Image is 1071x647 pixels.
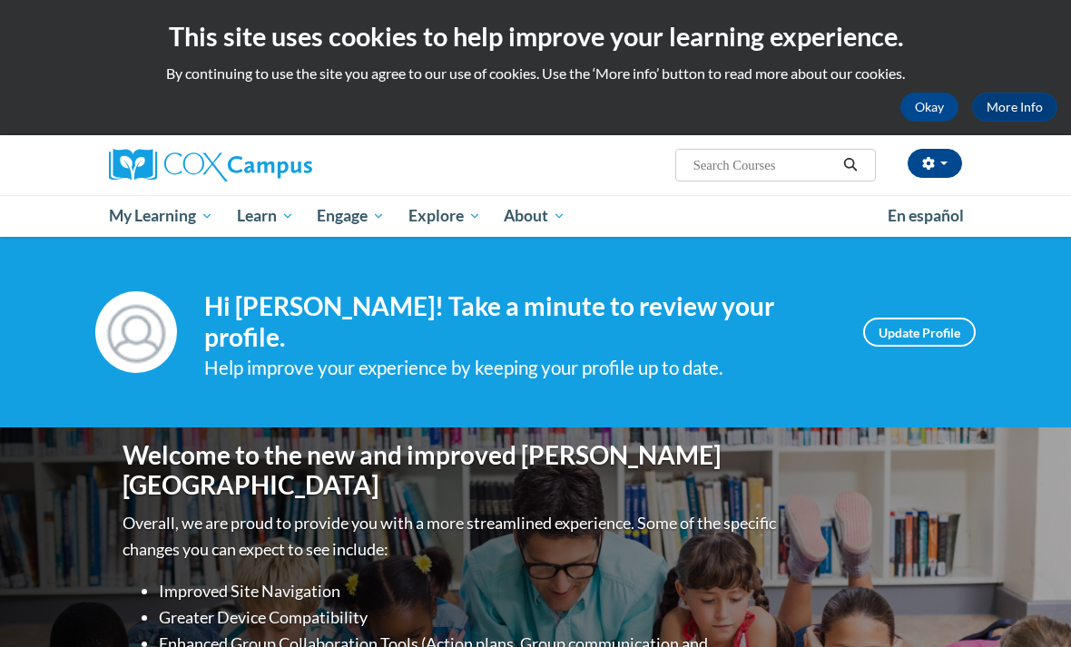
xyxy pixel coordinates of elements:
[14,64,1057,83] p: By continuing to use the site you agree to our use of cookies. Use the ‘More info’ button to read...
[888,206,964,225] span: En español
[109,205,213,227] span: My Learning
[14,18,1057,54] h2: This site uses cookies to help improve your learning experience.
[998,574,1056,632] iframe: Button to launch messaging window
[109,149,375,181] a: Cox Campus
[876,197,976,235] a: En español
[237,205,294,227] span: Learn
[109,149,312,181] img: Cox Campus
[837,154,864,176] button: Search
[504,205,565,227] span: About
[972,93,1057,122] a: More Info
[317,205,385,227] span: Engage
[863,318,976,347] a: Update Profile
[305,195,397,237] a: Engage
[493,195,578,237] a: About
[95,291,177,373] img: Profile Image
[225,195,306,237] a: Learn
[692,154,837,176] input: Search Courses
[159,604,781,631] li: Greater Device Compatibility
[123,510,781,563] p: Overall, we are proud to provide you with a more streamlined experience. Some of the specific cha...
[95,195,976,237] div: Main menu
[123,440,781,501] h1: Welcome to the new and improved [PERSON_NAME][GEOGRAPHIC_DATA]
[97,195,225,237] a: My Learning
[204,291,836,352] h4: Hi [PERSON_NAME]! Take a minute to review your profile.
[159,578,781,604] li: Improved Site Navigation
[408,205,481,227] span: Explore
[204,353,836,383] div: Help improve your experience by keeping your profile up to date.
[900,93,958,122] button: Okay
[908,149,962,178] button: Account Settings
[397,195,493,237] a: Explore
